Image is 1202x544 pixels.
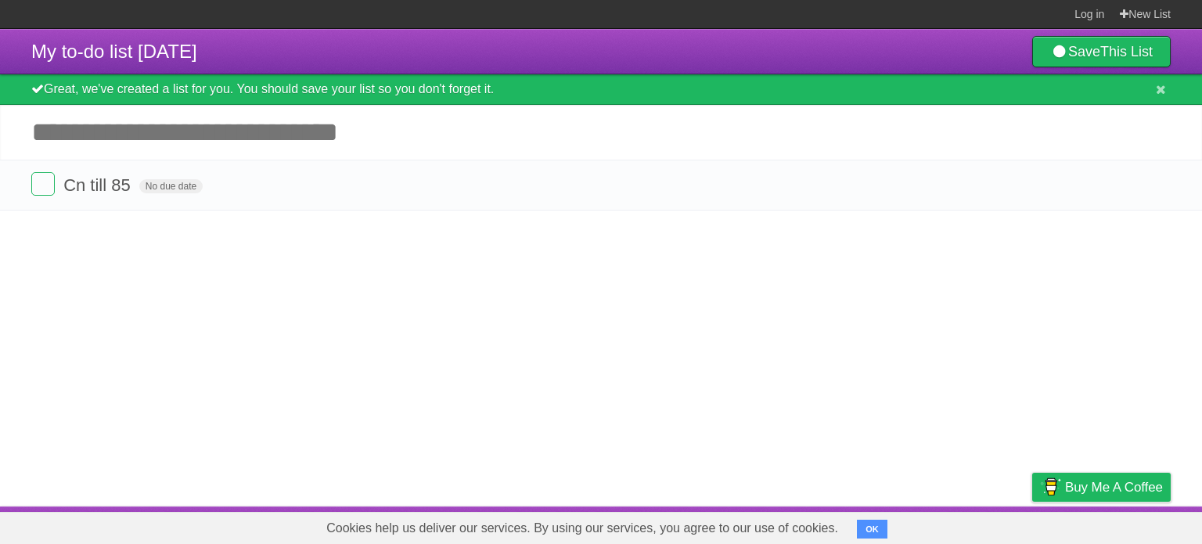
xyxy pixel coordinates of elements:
a: Buy me a coffee [1032,473,1171,502]
a: Suggest a feature [1072,510,1171,540]
span: Buy me a coffee [1065,474,1163,501]
a: About [824,510,857,540]
button: OK [857,520,887,539]
b: This List [1100,44,1153,59]
a: Developers [876,510,939,540]
span: Cn till 85 [63,175,135,195]
a: SaveThis List [1032,36,1171,67]
span: Cookies help us deliver our services. By using our services, you agree to our use of cookies. [311,513,854,544]
label: Done [31,172,55,196]
span: No due date [139,179,203,193]
img: Buy me a coffee [1040,474,1061,500]
a: Terms [959,510,993,540]
a: Privacy [1012,510,1053,540]
span: My to-do list [DATE] [31,41,197,62]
